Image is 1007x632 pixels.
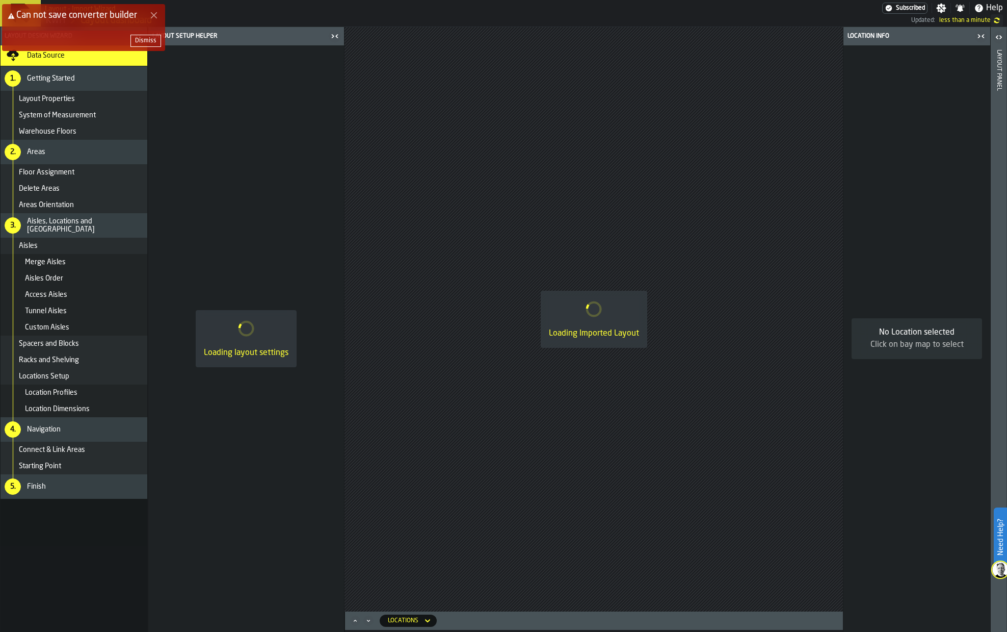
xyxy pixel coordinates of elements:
li: menu Finish [1,474,147,499]
span: Aisles, Locations and [GEOGRAPHIC_DATA] [27,217,143,234]
span: Tunnel Aisles [25,307,67,315]
li: menu Areas Orientation [1,197,147,213]
div: No Location selected [860,326,974,339]
li: menu Data Source [1,45,147,66]
span: Navigation [27,425,61,434]
div: Loading Imported Layout [549,327,639,340]
div: Layout panel [995,47,1002,629]
span: Location Profiles [25,389,77,397]
span: Connect & Link Areas [19,446,85,454]
span: Layout Properties [19,95,75,103]
div: Dismiss [135,37,156,44]
span: Aisles Order [25,274,63,283]
li: menu Getting Started [1,66,147,91]
li: menu Aisles Order [1,270,147,287]
li: menu Racks and Shelving [1,352,147,368]
li: menu Warehouse Floors [1,123,147,140]
span: Aisles [19,242,38,250]
li: menu Delete Areas [1,181,147,197]
li: menu Connect & Link Areas [1,442,147,458]
header: Layout panel [991,27,1006,632]
span: Location Dimensions [25,405,90,413]
button: Maximize [349,616,361,626]
li: menu Location Profiles [1,385,147,401]
li: menu Tunnel Aisles [1,303,147,319]
label: Need Help? [995,509,1006,566]
li: menu Spacers and Blocks [1,336,147,352]
span: Merge Aisles [25,258,66,266]
span: Getting Started [27,74,75,83]
li: menu Merge Aisles [1,254,147,270]
div: 5. [5,478,21,495]
li: menu System of Measurement [1,107,147,123]
span: Areas Orientation [19,201,74,209]
div: DropdownMenuValue-locations [388,617,418,624]
div: 1. [5,70,21,87]
div: DropdownMenuValue-locations [380,615,437,627]
div: 2. [5,144,21,160]
span: System of Measurement [19,111,96,119]
li: menu Aisles [1,238,147,254]
span: Areas [27,148,45,156]
span: Custom Aisles [25,323,69,332]
span: Starting Point [19,462,61,470]
button: Minimize [362,616,375,626]
li: menu Access Aisles [1,287,147,303]
span: Racks and Shelving [19,356,79,364]
li: menu Areas [1,140,147,164]
li: menu Navigation [1,417,147,442]
header: Layout Design Wizard [1,27,147,45]
li: menu Custom Aisles [1,319,147,336]
span: Delete Areas [19,185,60,193]
span: Warehouse Floors [19,128,76,136]
span: Finish [27,483,46,491]
li: menu Layout Properties [1,91,147,107]
span: Can not save converter builder [16,11,137,20]
span: Access Aisles [25,291,67,299]
li: menu Location Dimensions [1,401,147,417]
button: Close Error [147,8,161,22]
div: 4. [5,421,21,438]
button: button- [130,35,161,47]
span: Spacers and Blocks [19,340,79,348]
div: Loading layout settings [204,347,288,359]
li: menu Locations Setup [1,368,147,385]
li: menu Starting Point [1,458,147,474]
div: 3. [5,217,21,234]
span: Floor Assignment [19,168,74,176]
div: Click on bay map to select [860,339,974,351]
li: menu Aisles, Locations and Bays [1,213,147,238]
li: menu Floor Assignment [1,164,147,181]
span: Locations Setup [19,372,69,381]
